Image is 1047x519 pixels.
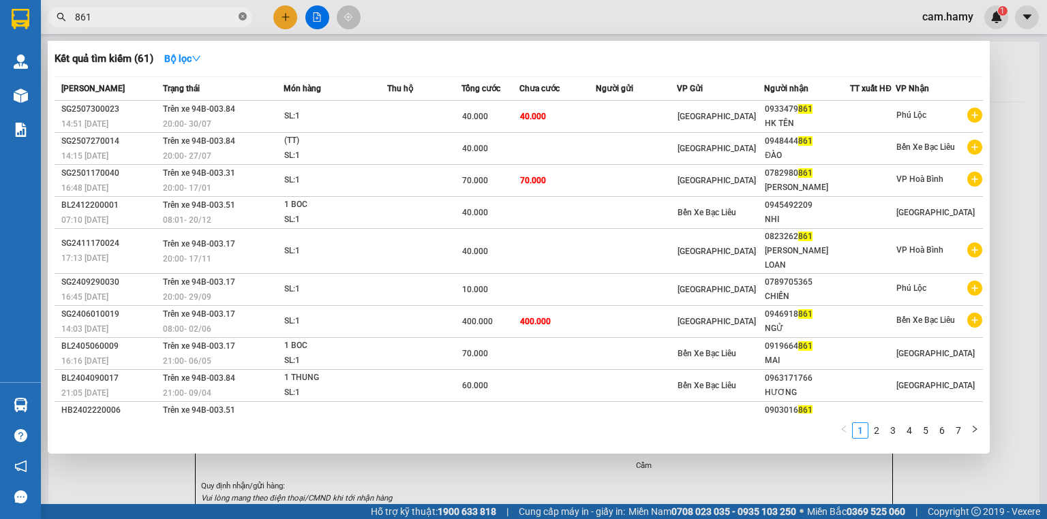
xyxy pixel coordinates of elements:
[951,423,966,438] a: 7
[798,309,813,319] span: 861
[163,84,200,93] span: Trạng thái
[14,123,28,137] img: solution-icon
[765,244,849,272] div: [PERSON_NAME] LOAN
[967,140,982,155] span: plus-circle
[387,84,413,93] span: Thu hộ
[596,84,633,93] span: Người gửi
[61,134,159,148] div: SG2507270014
[971,425,979,433] span: right
[869,423,884,438] a: 2
[284,314,386,329] div: SL: 1
[765,386,849,400] div: HƯƠNG
[765,307,849,321] div: 0946918
[896,84,929,93] span: VP Nhận
[163,292,211,302] span: 20:00 - 29/09
[153,48,212,69] button: Bộ lọcdown
[14,429,27,442] span: question-circle
[284,133,386,148] div: (TT)
[765,230,849,244] div: 0823262
[798,232,813,241] span: 861
[61,166,159,180] div: SG2501170040
[462,247,488,256] span: 40.000
[896,174,943,184] span: VP Hoà Bình
[852,422,868,439] li: 1
[798,104,813,114] span: 861
[798,168,813,178] span: 861
[678,247,756,256] span: [GEOGRAPHIC_DATA]
[836,422,852,439] button: left
[765,116,849,131] div: HK TÊN
[896,283,926,293] span: Phú Lộc
[678,144,756,153] span: [GEOGRAPHIC_DATA]
[765,102,849,116] div: 0933479
[163,341,235,351] span: Trên xe 94B-003.17
[163,356,211,366] span: 21:00 - 06/05
[61,275,159,289] div: SG2409290030
[918,423,933,438] a: 5
[61,292,108,302] span: 16:45 [DATE]
[765,134,849,148] div: 0948444
[284,371,386,386] div: 1 THUNG
[12,9,29,29] img: logo-vxr
[678,208,736,217] span: Bến Xe Bạc Liêu
[284,353,386,368] div: SL: 1
[78,33,89,44] span: environment
[163,200,235,210] span: Trên xe 94B-003.51
[61,119,108,129] span: 14:51 [DATE]
[896,413,975,422] span: [GEOGRAPHIC_DATA]
[284,410,386,425] div: SL: 1
[901,422,917,439] li: 4
[678,112,756,121] span: [GEOGRAPHIC_DATA]
[61,215,108,225] span: 07:10 [DATE]
[462,317,493,326] span: 400.000
[850,84,892,93] span: TT xuất HĐ
[798,136,813,146] span: 861
[765,371,849,386] div: 0963171766
[163,254,211,264] span: 20:00 - 17/11
[765,166,849,180] div: 0782980
[765,275,849,289] div: 0789705365
[163,309,235,319] span: Trên xe 94B-003.17
[678,349,736,358] span: Bến Xe Bạc Liêu
[163,373,235,383] span: Trên xe 94B-003.84
[885,422,901,439] li: 3
[61,151,108,161] span: 14:15 [DATE]
[868,422,885,439] li: 2
[6,47,260,64] li: 0946 508 595
[765,321,849,336] div: NGỬ
[678,285,756,294] span: [GEOGRAPHIC_DATA]
[967,172,982,187] span: plus-circle
[462,413,488,422] span: 50.000
[917,422,934,439] li: 5
[836,422,852,439] li: Previous Page
[284,109,386,124] div: SL: 1
[163,183,211,193] span: 20:00 - 17/01
[14,490,27,503] span: message
[896,349,975,358] span: [GEOGRAPHIC_DATA]
[163,168,235,178] span: Trên xe 94B-003.31
[798,341,813,351] span: 861
[853,423,868,438] a: 1
[61,324,108,334] span: 14:03 [DATE]
[163,119,211,129] span: 20:00 - 30/07
[967,422,983,439] li: Next Page
[61,403,159,418] div: HB2402220006
[284,148,386,163] div: SL: 1
[765,353,849,368] div: MAI
[78,50,89,61] span: phone
[78,9,181,26] b: Nhà Xe Hà My
[677,84,703,93] span: VP Gửi
[765,198,849,213] div: 0945492209
[163,239,235,249] span: Trên xe 94B-003.17
[163,324,211,334] span: 08:00 - 02/06
[284,282,386,297] div: SL: 1
[896,208,975,217] span: [GEOGRAPHIC_DATA]
[520,176,546,185] span: 70.000
[284,213,386,227] div: SL: 1
[950,422,967,439] li: 7
[61,84,125,93] span: [PERSON_NAME]
[896,245,943,255] span: VP Hoà Bình
[519,84,560,93] span: Chưa cước
[798,405,813,415] span: 861
[284,386,386,400] div: SL: 1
